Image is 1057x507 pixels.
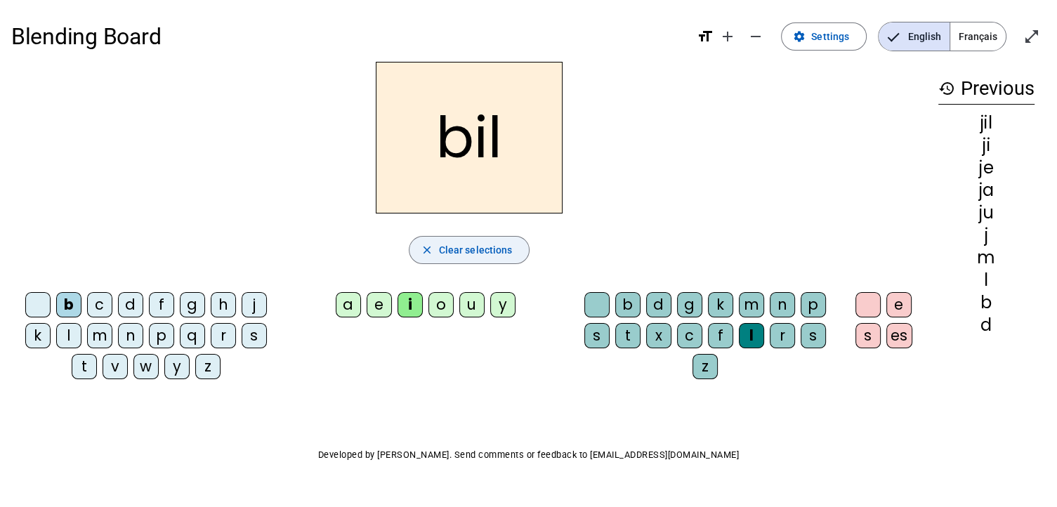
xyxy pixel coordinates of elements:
[180,323,205,348] div: q
[195,354,221,379] div: z
[421,244,433,256] mat-icon: close
[25,323,51,348] div: k
[938,137,1035,154] div: ji
[336,292,361,317] div: a
[133,354,159,379] div: w
[938,227,1035,244] div: j
[428,292,454,317] div: o
[708,323,733,348] div: f
[11,14,685,59] h1: Blending Board
[938,73,1035,105] h3: Previous
[719,28,736,45] mat-icon: add
[801,292,826,317] div: p
[886,292,912,317] div: e
[211,292,236,317] div: h
[781,22,867,51] button: Settings
[180,292,205,317] div: g
[811,28,849,45] span: Settings
[770,323,795,348] div: r
[56,292,81,317] div: b
[149,292,174,317] div: f
[692,354,718,379] div: z
[242,323,267,348] div: s
[646,292,671,317] div: d
[118,292,143,317] div: d
[878,22,1006,51] mat-button-toggle-group: Language selection
[879,22,950,51] span: English
[938,272,1035,289] div: l
[938,294,1035,311] div: b
[376,62,563,213] h2: bil
[103,354,128,379] div: v
[770,292,795,317] div: n
[409,236,530,264] button: Clear selections
[118,323,143,348] div: n
[646,323,671,348] div: x
[739,292,764,317] div: m
[938,114,1035,131] div: jil
[793,30,806,43] mat-icon: settings
[11,447,1046,463] p: Developed by [PERSON_NAME]. Send comments or feedback to [EMAIL_ADDRESS][DOMAIN_NAME]
[459,292,485,317] div: u
[677,323,702,348] div: c
[708,292,733,317] div: k
[615,292,641,317] div: b
[938,249,1035,266] div: m
[855,323,881,348] div: s
[739,323,764,348] div: l
[697,28,714,45] mat-icon: format_size
[87,292,112,317] div: c
[1018,22,1046,51] button: Enter full screen
[439,242,513,258] span: Clear selections
[367,292,392,317] div: e
[950,22,1006,51] span: Français
[615,323,641,348] div: t
[56,323,81,348] div: l
[164,354,190,379] div: y
[938,317,1035,334] div: d
[938,182,1035,199] div: ja
[938,159,1035,176] div: je
[1023,28,1040,45] mat-icon: open_in_full
[677,292,702,317] div: g
[714,22,742,51] button: Increase font size
[938,204,1035,221] div: ju
[211,323,236,348] div: r
[584,323,610,348] div: s
[742,22,770,51] button: Decrease font size
[242,292,267,317] div: j
[72,354,97,379] div: t
[149,323,174,348] div: p
[490,292,516,317] div: y
[747,28,764,45] mat-icon: remove
[801,323,826,348] div: s
[886,323,912,348] div: es
[398,292,423,317] div: i
[938,80,955,97] mat-icon: history
[87,323,112,348] div: m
